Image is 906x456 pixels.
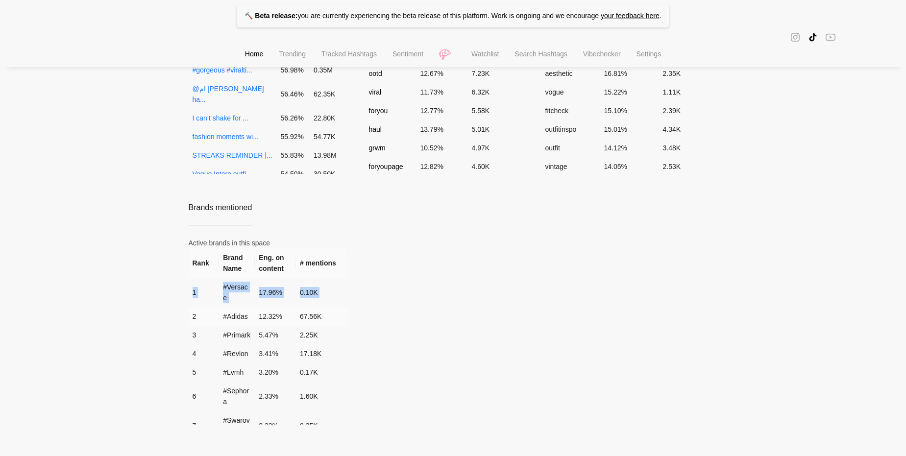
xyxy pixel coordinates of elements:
[189,201,252,214] div: Brands mentioned
[420,107,444,115] span: 12.77 %
[281,114,304,122] span: 56.26 %
[281,66,304,74] span: 56.98 %
[223,312,248,320] span: #adidas
[369,163,403,170] span: foryoupage
[314,90,335,98] span: 62.35K
[255,248,296,278] th: Eng. on content
[662,88,681,96] span: 1.11K
[604,88,627,96] span: 15.22 %
[314,151,337,159] span: 13.98M
[604,70,627,77] span: 16.81 %
[259,422,278,430] span: 2.32 %
[604,144,627,152] span: 14.12 %
[826,31,835,43] span: youtube
[193,368,196,376] span: 5
[637,50,661,58] span: Settings
[321,50,377,58] span: Tracked Hashtags
[281,90,304,98] span: 56.46 %
[420,88,444,96] span: 11.73 %
[223,387,249,406] span: #sephora
[314,170,335,178] span: 30.50K
[237,4,669,27] p: you are currently experiencing the beta release of this platform. Work is ongoing and we encourage .
[259,331,278,339] span: 5.47 %
[541,101,600,120] td: fitcheck
[193,151,272,159] a: STREAKS REMINDER |...
[223,331,250,339] span: #primark
[193,422,196,430] span: 7
[193,350,196,358] span: 4
[300,350,321,358] span: 17.18K
[259,350,278,358] span: 3.41 %
[420,144,444,152] span: 10.52 %
[420,125,444,133] span: 13.79 %
[662,70,681,77] span: 2.35K
[369,125,382,133] span: haul
[245,12,297,20] strong: 🔨 Beta release:
[223,368,244,376] span: #lvmh
[300,368,318,376] span: 0.17K
[259,368,278,376] span: 3.20 %
[193,392,196,400] span: 6
[193,312,196,320] span: 2
[541,64,600,83] td: aesthetic
[314,114,335,122] span: 22.80K
[541,120,600,139] td: outfitinspo
[604,125,627,133] span: 15.01 %
[189,248,220,278] th: Rank
[193,85,264,103] a: @ام [PERSON_NAME] ha...
[472,163,490,170] span: 4.60K
[583,50,621,58] span: Vibechecker
[604,163,627,170] span: 14.05 %
[281,151,304,159] span: 55.83 %
[300,422,318,430] span: 0.35K
[514,50,567,58] span: Search Hashtags
[223,416,249,435] span: #swarovski
[420,70,444,77] span: 12.67 %
[369,88,382,96] span: viral
[472,125,490,133] span: 5.01K
[193,66,252,74] a: #gorgeous #viralti...
[245,50,263,58] span: Home
[259,392,278,400] span: 2.33 %
[420,163,444,170] span: 12.82 %
[541,83,600,101] td: vogue
[259,312,282,320] span: 12.32 %
[541,139,600,157] td: outfit
[662,107,681,115] span: 2.39K
[281,170,304,178] span: 54.50 %
[601,12,660,20] a: your feedback here
[193,133,259,141] a: fashion moments wi...
[369,70,382,77] span: ootd
[219,248,255,278] th: Brand Name
[541,157,600,176] td: vintage
[662,144,681,152] span: 3.48K
[790,31,800,43] span: instagram
[193,170,252,178] a: Vogue Intern outfi...
[472,70,490,77] span: 7.23K
[223,350,248,358] span: #revlon
[662,163,681,170] span: 2.53K
[392,50,423,58] span: Sentiment
[193,288,196,296] span: 1
[300,288,318,296] span: 0.10K
[472,144,490,152] span: 4.97K
[300,392,318,400] span: 1.60K
[662,125,681,133] span: 4.34K
[281,133,304,141] span: 55.92 %
[472,107,490,115] span: 5.58K
[300,312,321,320] span: 67.56K
[604,107,627,115] span: 15.10 %
[193,331,196,339] span: 3
[314,66,333,74] span: 0.35M
[369,107,388,115] span: foryou
[300,331,318,339] span: 2.25K
[279,50,306,58] span: Trending
[193,114,248,122] a: I can’t shake for ...
[259,288,282,296] span: 17.96 %
[369,144,386,152] span: grwm
[189,238,718,248] div: Active brands in this space
[223,283,248,302] span: #versace
[471,50,499,58] span: Watchlist
[296,248,347,278] th: # mentions
[314,133,335,141] span: 54.77K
